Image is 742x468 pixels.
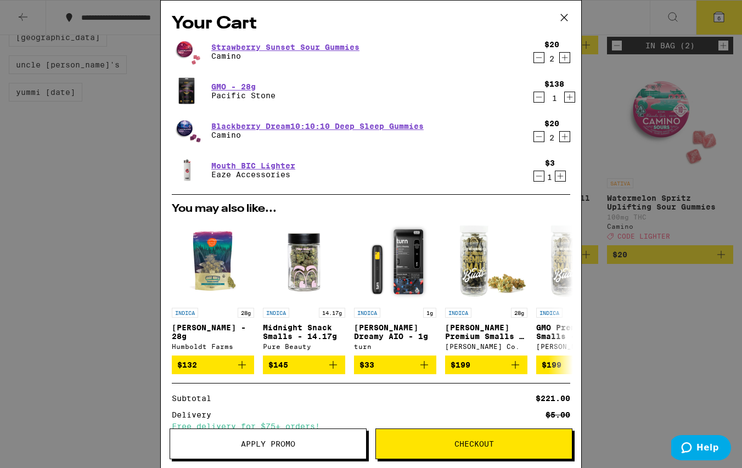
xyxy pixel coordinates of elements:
div: $138 [544,80,564,88]
button: Add to bag [172,356,254,374]
p: Midnight Snack Smalls - 14.17g [263,323,345,341]
p: 28g [238,308,254,318]
div: Subtotal [172,394,219,402]
div: [PERSON_NAME] Co. [536,343,619,350]
button: Increment [559,52,570,63]
img: Claybourne Co. - GMO Premium Smalls - 28g [536,220,619,302]
button: Add to bag [263,356,345,374]
button: Add to bag [536,356,619,374]
p: [PERSON_NAME] - 28g [172,323,254,341]
button: Decrement [533,131,544,142]
button: Decrement [533,171,544,182]
p: [PERSON_NAME] Premium Smalls - 28g [445,323,527,341]
button: Add to bag [354,356,436,374]
span: Apply Promo [241,440,295,448]
a: GMO - 28g [211,82,276,91]
div: Delivery [172,411,219,419]
p: Camino [211,131,424,139]
img: Claybourne Co. - King Louis Premium Smalls - 28g [445,220,527,302]
p: 1g [423,308,436,318]
img: Camino - Strawberry Sunset Sour Gummies [172,36,203,67]
div: 2 [544,54,559,63]
p: Pacific Stone [211,91,276,100]
p: GMO Premium Smalls - 28g [536,323,619,341]
button: Checkout [375,428,572,459]
button: Increment [559,131,570,142]
a: Open page for GMO Premium Smalls - 28g from Claybourne Co. [536,220,619,356]
span: $33 [359,360,374,369]
iframe: Opens a widget where you can find more information [671,435,731,463]
span: Checkout [454,440,494,448]
div: $5.00 [546,411,570,419]
button: Add to bag [445,356,527,374]
img: turn - Berry Dreamy AIO - 1g [354,220,436,302]
div: [PERSON_NAME] Co. [445,343,527,350]
div: Pure Beauty [263,343,345,350]
img: Pure Beauty - Midnight Snack Smalls - 14.17g [263,220,345,302]
span: $199 [542,360,561,369]
h2: Your Cart [172,12,570,36]
p: 28g [511,308,527,318]
div: 1 [545,173,555,182]
p: INDICA [536,308,563,318]
span: $199 [451,360,470,369]
a: Mouth BIC Lighter [211,161,295,170]
div: $20 [544,40,559,49]
span: $132 [177,360,197,369]
h2: You may also like... [172,204,570,215]
p: [PERSON_NAME] Dreamy AIO - 1g [354,323,436,341]
img: Camino - Blackberry Dream10:10:10 Deep Sleep Gummies [172,115,203,146]
p: INDICA [172,308,198,318]
a: Strawberry Sunset Sour Gummies [211,43,359,52]
a: Blackberry Dream10:10:10 Deep Sleep Gummies [211,122,424,131]
div: 2 [544,133,559,142]
a: Open page for Berry Dreamy AIO - 1g from turn [354,220,436,356]
div: 1 [544,94,564,103]
a: Open page for Midnight Snack Smalls - 14.17g from Pure Beauty [263,220,345,356]
div: $221.00 [536,394,570,402]
div: Free delivery for $75+ orders! [172,422,570,430]
img: Humboldt Farms - Gush Mintz - 28g [172,220,254,302]
p: Camino [211,52,359,60]
a: Open page for King Louis Premium Smalls - 28g from Claybourne Co. [445,220,527,356]
button: Increment [555,171,566,182]
button: Decrement [533,52,544,63]
img: Pacific Stone - GMO - 28g [172,76,203,106]
button: Apply Promo [170,428,367,459]
span: $145 [268,360,288,369]
p: 14.17g [319,308,345,318]
div: $20 [544,119,559,128]
div: $3 [545,159,555,167]
a: Open page for Gush Mintz - 28g from Humboldt Farms [172,220,254,356]
button: Decrement [533,92,544,103]
div: Humboldt Farms [172,343,254,350]
img: Eaze Accessories - Mouth BIC Lighter [172,150,203,190]
p: INDICA [263,308,289,318]
p: Eaze Accessories [211,170,295,179]
div: turn [354,343,436,350]
p: INDICA [354,308,380,318]
button: Increment [564,92,575,103]
p: INDICA [445,308,471,318]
